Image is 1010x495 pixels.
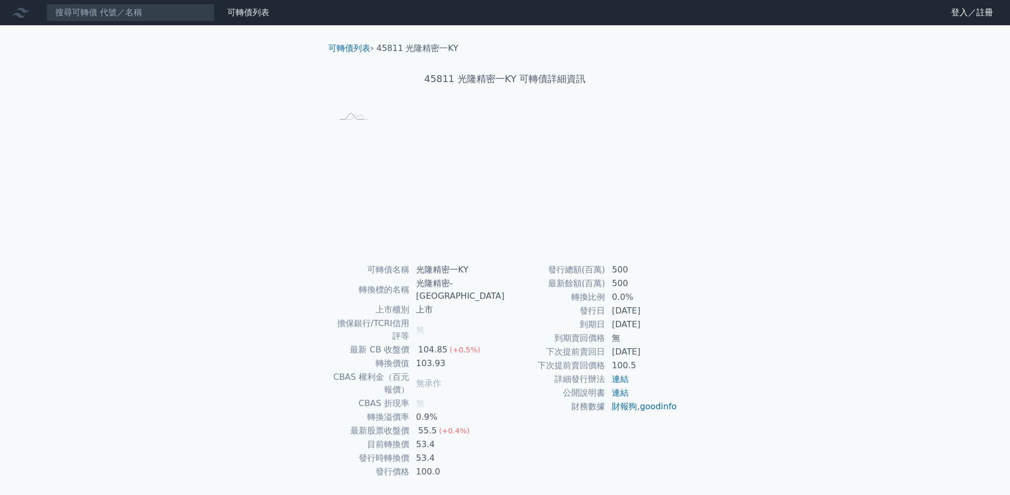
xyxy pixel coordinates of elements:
[410,263,505,277] td: 光隆精密一KY
[377,42,459,55] li: 45811 光隆精密一KY
[332,465,410,479] td: 發行價格
[410,277,505,303] td: 光隆精密-[GEOGRAPHIC_DATA]
[605,263,678,277] td: 500
[605,277,678,290] td: 500
[410,451,505,465] td: 53.4
[320,72,690,86] h1: 45811 光隆精密一KY 可轉債詳細資訊
[332,438,410,451] td: 目前轉換價
[505,400,605,413] td: 財務數據
[416,378,441,388] span: 無承作
[605,345,678,359] td: [DATE]
[410,465,505,479] td: 100.0
[332,317,410,343] td: 擔保銀行/TCRI信用評等
[332,424,410,438] td: 最新股票收盤價
[332,370,410,397] td: CBAS 權利金（百元報價）
[640,401,676,411] a: goodinfo
[439,427,469,435] span: (+0.4%)
[332,343,410,357] td: 最新 CB 收盤價
[332,277,410,303] td: 轉換標的名稱
[505,359,605,372] td: 下次提前賣回價格
[46,4,215,22] input: 搜尋可轉債 代號／名稱
[605,400,678,413] td: ,
[416,398,425,408] span: 無
[410,303,505,317] td: 上市
[505,263,605,277] td: 發行總額(百萬)
[328,42,373,55] li: ›
[605,359,678,372] td: 100.5
[332,397,410,410] td: CBAS 折現率
[332,303,410,317] td: 上市櫃別
[410,357,505,370] td: 103.93
[612,401,637,411] a: 財報狗
[505,386,605,400] td: 公開說明書
[505,277,605,290] td: 最新餘額(百萬)
[410,410,505,424] td: 0.9%
[612,374,629,384] a: 連結
[332,357,410,370] td: 轉換價值
[505,345,605,359] td: 下次提前賣回日
[332,263,410,277] td: 可轉債名稱
[416,325,425,335] span: 無
[605,318,678,331] td: [DATE]
[505,318,605,331] td: 到期日
[332,451,410,465] td: 發行時轉換價
[605,290,678,304] td: 0.0%
[227,7,269,17] a: 可轉債列表
[450,346,480,354] span: (+0.5%)
[605,331,678,345] td: 無
[332,410,410,424] td: 轉換溢價率
[416,425,439,437] div: 55.5
[505,304,605,318] td: 發行日
[416,344,450,356] div: 104.85
[410,438,505,451] td: 53.4
[943,4,1002,21] a: 登入／註冊
[505,290,605,304] td: 轉換比例
[505,331,605,345] td: 到期賣回價格
[605,304,678,318] td: [DATE]
[328,43,370,53] a: 可轉債列表
[612,388,629,398] a: 連結
[505,372,605,386] td: 詳細發行辦法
